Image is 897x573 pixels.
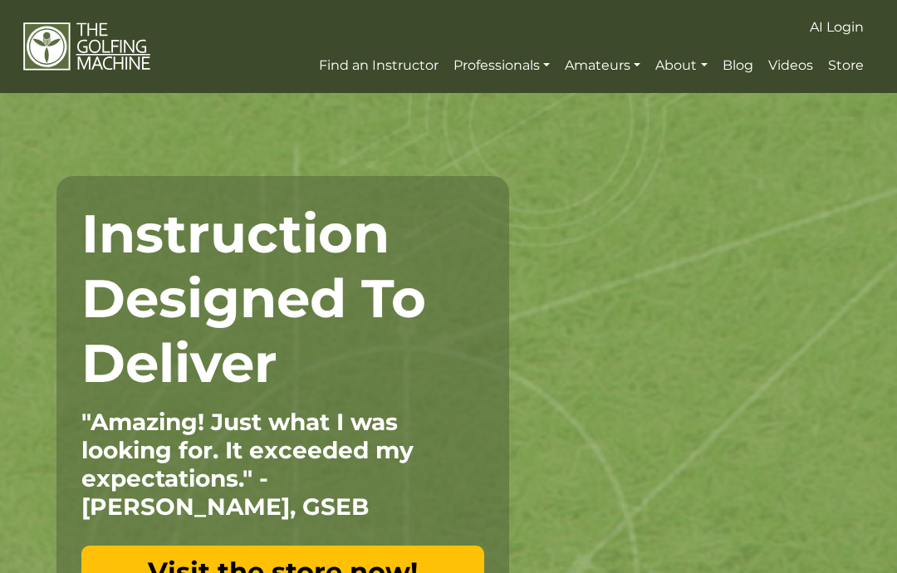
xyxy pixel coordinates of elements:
[768,57,813,73] span: Videos
[806,12,868,42] a: AI Login
[723,57,753,73] span: Blog
[561,51,645,81] a: Amateurs
[449,51,554,81] a: Professionals
[764,51,817,81] a: Videos
[81,408,484,521] p: "Amazing! Just what I was looking for. It exceeded my expectations." - [PERSON_NAME], GSEB
[319,57,439,73] span: Find an Instructor
[824,51,868,81] a: Store
[23,22,151,71] img: The Golfing Machine
[315,51,443,81] a: Find an Instructor
[718,51,757,81] a: Blog
[810,19,864,35] span: AI Login
[81,201,484,395] h1: Instruction Designed To Deliver
[651,51,711,81] a: About
[828,57,864,73] span: Store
